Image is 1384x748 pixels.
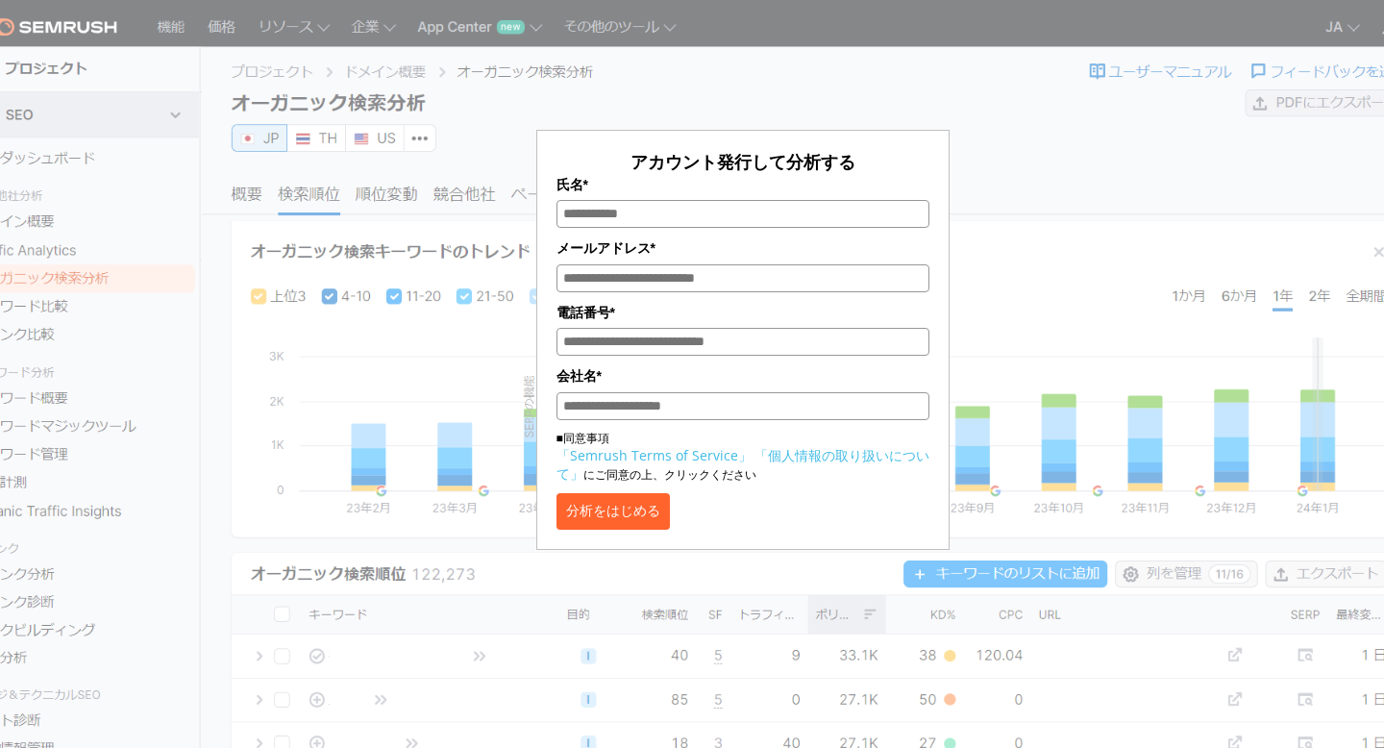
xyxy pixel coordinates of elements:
[556,493,670,530] button: 分析をはじめる
[556,302,929,323] label: 電話番号*
[556,446,929,483] a: 「個人情報の取り扱いについて」
[556,430,929,484] p: ■同意事項 にご同意の上、クリックください
[556,237,929,259] label: メールアドレス*
[630,150,855,173] span: アカウント発行して分析する
[556,446,752,464] a: 「Semrush Terms of Service」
